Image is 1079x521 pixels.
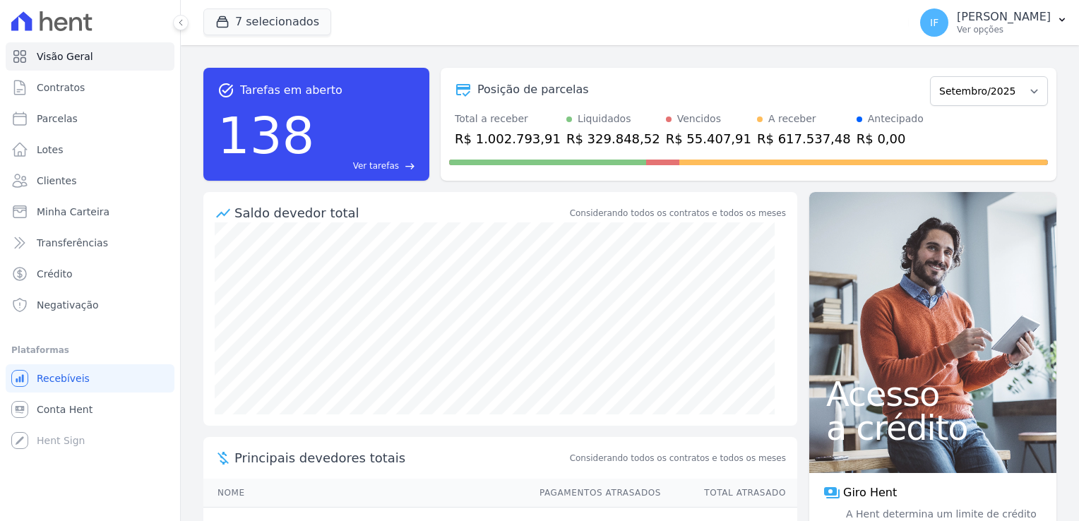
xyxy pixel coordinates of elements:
div: A receber [768,112,816,126]
div: Considerando todos os contratos e todos os meses [570,207,786,220]
div: Posição de parcelas [477,81,589,98]
div: Antecipado [868,112,924,126]
span: Clientes [37,174,76,188]
a: Conta Hent [6,395,174,424]
span: Visão Geral [37,49,93,64]
span: Giro Hent [843,484,897,501]
a: Lotes [6,136,174,164]
p: Ver opções [957,24,1051,35]
span: Ver tarefas [353,160,399,172]
span: Contratos [37,80,85,95]
span: Crédito [37,267,73,281]
div: R$ 1.002.793,91 [455,129,561,148]
span: Tarefas em aberto [240,82,342,99]
span: Conta Hent [37,402,93,417]
div: R$ 0,00 [857,129,924,148]
a: Negativação [6,291,174,319]
span: Transferências [37,236,108,250]
div: 138 [217,99,314,172]
div: Saldo devedor total [234,203,567,222]
span: Lotes [37,143,64,157]
span: a crédito [826,411,1039,445]
div: Liquidados [578,112,631,126]
div: R$ 617.537,48 [757,129,851,148]
a: Crédito [6,260,174,288]
button: 7 selecionados [203,8,331,35]
p: [PERSON_NAME] [957,10,1051,24]
div: Plataformas [11,342,169,359]
span: task_alt [217,82,234,99]
span: east [405,161,415,172]
span: Principais devedores totais [234,448,567,467]
span: Negativação [37,298,99,312]
div: R$ 55.407,91 [666,129,751,148]
span: Parcelas [37,112,78,126]
a: Transferências [6,229,174,257]
span: Recebíveis [37,371,90,385]
a: Parcelas [6,104,174,133]
a: Recebíveis [6,364,174,393]
a: Minha Carteira [6,198,174,226]
div: R$ 329.848,52 [566,129,660,148]
a: Contratos [6,73,174,102]
th: Nome [203,479,526,508]
span: Acesso [826,377,1039,411]
div: Vencidos [677,112,721,126]
th: Pagamentos Atrasados [526,479,662,508]
div: Total a receber [455,112,561,126]
a: Clientes [6,167,174,195]
span: Minha Carteira [37,205,109,219]
th: Total Atrasado [662,479,797,508]
button: IF [PERSON_NAME] Ver opções [909,3,1079,42]
span: IF [930,18,938,28]
a: Visão Geral [6,42,174,71]
a: Ver tarefas east [320,160,415,172]
span: Considerando todos os contratos e todos os meses [570,452,786,465]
